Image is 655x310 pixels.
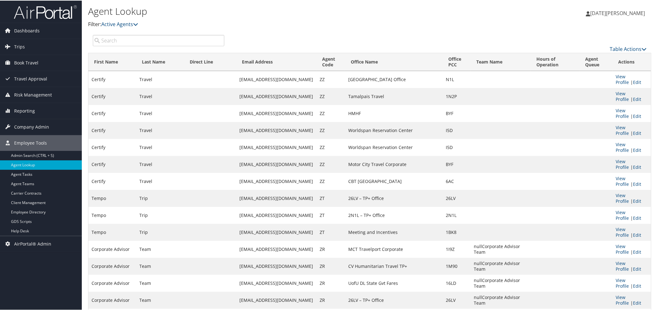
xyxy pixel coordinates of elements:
td: Tempo [88,223,136,240]
td: [EMAIL_ADDRESS][DOMAIN_NAME] [236,138,316,155]
span: AirPortal® Admin [14,235,51,251]
td: [EMAIL_ADDRESS][DOMAIN_NAME] [236,257,316,274]
td: Trip [136,206,184,223]
td: | [613,206,651,223]
td: Team [136,274,184,291]
td: Certify [88,172,136,189]
td: [EMAIL_ADDRESS][DOMAIN_NAME] [236,206,316,223]
td: Motor City Travel Corporate [345,155,443,172]
td: | [613,138,651,155]
td: [EMAIL_ADDRESS][DOMAIN_NAME] [236,223,316,240]
td: ZT [316,206,345,223]
a: Table Actions [610,45,647,52]
td: nullCorporate Advisor Team [471,274,531,291]
td: 26LV [443,189,471,206]
td: nullCorporate Advisor Team [471,240,531,257]
td: nullCorporate Advisor Team [471,257,531,274]
td: ZR [316,240,345,257]
td: Trip [136,223,184,240]
p: Filter: [88,20,463,28]
td: Travel [136,138,184,155]
td: BYF [443,104,471,121]
a: View Profile [616,294,629,305]
td: | [613,257,651,274]
img: airportal-logo.png [14,4,77,19]
td: 26LV [443,291,471,308]
span: Risk Management [14,86,52,102]
td: Team [136,291,184,308]
a: Edit [633,96,641,102]
td: 1BK8 [443,223,471,240]
td: ZR [316,274,345,291]
td: | [613,155,651,172]
a: Edit [633,282,641,288]
td: | [613,223,651,240]
td: Travel [136,104,184,121]
td: [EMAIL_ADDRESS][DOMAIN_NAME] [236,274,316,291]
td: BYF [443,155,471,172]
td: 26LV – TP+ Office [345,189,443,206]
a: [DATE][PERSON_NAME] [586,3,651,22]
span: Employee Tools [14,135,47,150]
td: | [613,291,651,308]
span: Reporting [14,102,35,118]
td: Team [136,240,184,257]
td: Certify [88,104,136,121]
td: | [613,104,651,121]
td: Travel [136,155,184,172]
td: ZZ [316,121,345,138]
td: Certify [88,121,136,138]
td: | [613,121,651,138]
td: [EMAIL_ADDRESS][DOMAIN_NAME] [236,172,316,189]
th: First Name: activate to sort column ascending [88,53,136,70]
th: Actions [613,53,651,70]
td: Certify [88,138,136,155]
th: Office PCC: activate to sort column ascending [443,53,471,70]
a: View Profile [616,192,629,203]
td: Worldspan Reservation Center [345,138,443,155]
td: Meeting and Incentives [345,223,443,240]
th: Last Name: activate to sort column ascending [136,53,184,70]
td: Corporate Advisor [88,274,136,291]
td: 1M90 [443,257,471,274]
td: Travel [136,172,184,189]
td: Corporate Advisor [88,291,136,308]
a: View Profile [616,209,629,220]
a: View Profile [616,277,629,288]
span: Trips [14,38,25,54]
td: Corporate Advisor [88,240,136,257]
td: nullCorporate Advisor Team [471,291,531,308]
a: Edit [633,248,641,254]
td: [EMAIL_ADDRESS][DOMAIN_NAME] [236,240,316,257]
a: View Profile [616,260,629,271]
td: [EMAIL_ADDRESS][DOMAIN_NAME] [236,291,316,308]
a: Edit [633,113,641,119]
td: ZT [316,223,345,240]
td: | [613,189,651,206]
td: I5D [443,121,471,138]
td: Tamalpais Travel [345,87,443,104]
td: 1I9Z [443,240,471,257]
td: [EMAIL_ADDRESS][DOMAIN_NAME] [236,70,316,87]
th: Agent Code: activate to sort column ascending [316,53,345,70]
td: ZR [316,291,345,308]
th: Direct Line: activate to sort column ascending [184,53,236,70]
td: | [613,274,651,291]
span: Company Admin [14,119,49,134]
td: ZR [316,257,345,274]
td: | [613,172,651,189]
a: View Profile [616,107,629,119]
span: Dashboards [14,22,40,38]
td: 1N2P [443,87,471,104]
td: Tempo [88,206,136,223]
td: Travel [136,87,184,104]
td: [EMAIL_ADDRESS][DOMAIN_NAME] [236,121,316,138]
a: Edit [633,163,641,169]
td: 16LD [443,274,471,291]
input: Search [93,34,224,46]
th: Team Name: activate to sort column ascending [471,53,531,70]
a: View Profile [616,243,629,254]
a: Edit [633,197,641,203]
h1: Agent Lookup [88,4,463,17]
td: [EMAIL_ADDRESS][DOMAIN_NAME] [236,155,316,172]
